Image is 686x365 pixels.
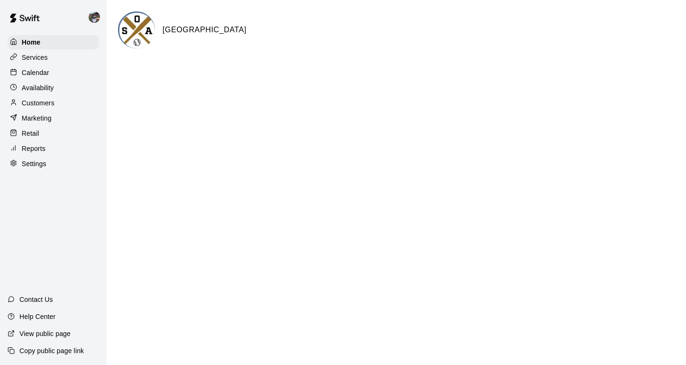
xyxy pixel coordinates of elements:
h6: [GEOGRAPHIC_DATA] [162,24,246,36]
p: Retail [22,129,39,138]
p: View public page [19,329,71,338]
a: Customers [8,96,99,110]
a: Services [8,50,99,65]
p: Contact Us [19,295,53,304]
img: Reece Blay [89,11,100,23]
p: Copy public page link [19,346,84,356]
img: Old School Academy logo [119,13,155,48]
a: Marketing [8,111,99,125]
p: Services [22,53,48,62]
a: Home [8,35,99,49]
p: Home [22,37,41,47]
a: Retail [8,126,99,140]
p: Calendar [22,68,49,77]
p: Customers [22,98,54,108]
p: Marketing [22,113,52,123]
a: Availability [8,81,99,95]
p: Reports [22,144,45,153]
a: Settings [8,157,99,171]
div: Reece Blay [87,8,107,27]
p: Help Center [19,312,55,321]
a: Calendar [8,66,99,80]
p: Settings [22,159,46,168]
a: Reports [8,141,99,156]
p: Availability [22,83,54,93]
